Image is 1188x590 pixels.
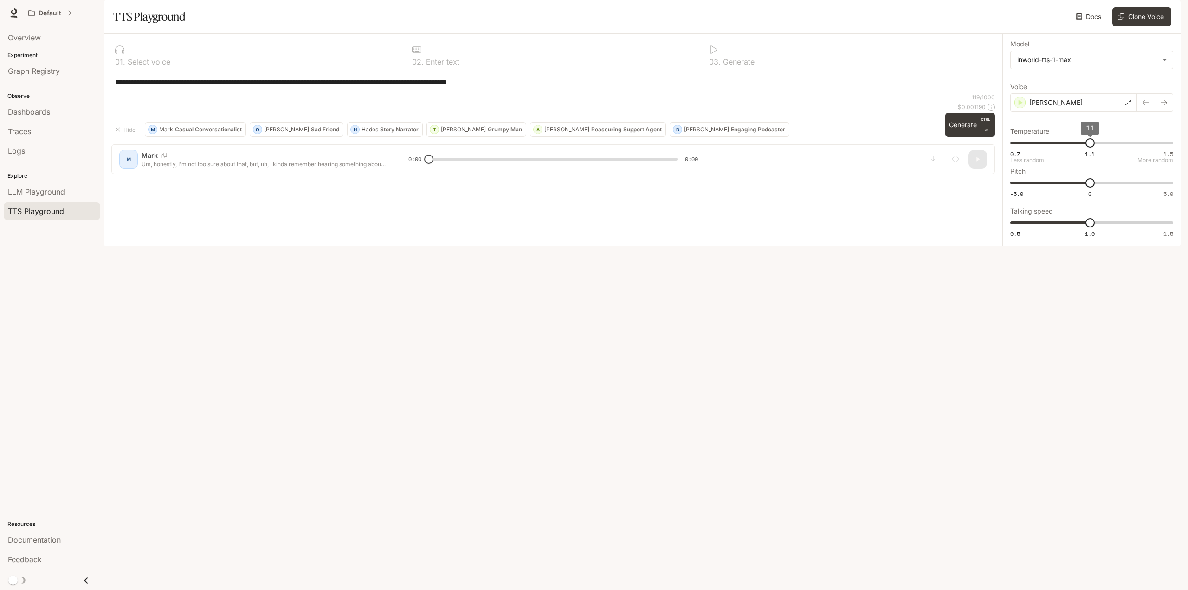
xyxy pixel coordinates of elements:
button: MMarkCasual Conversationalist [145,122,246,137]
p: 0 3 . [709,58,721,65]
p: Sad Friend [311,127,339,132]
p: Default [39,9,61,17]
div: inworld-tts-1-max [1017,55,1158,65]
p: [PERSON_NAME] [441,127,486,132]
p: Generate [721,58,755,65]
p: Less random [1010,157,1044,163]
p: Reassuring Support Agent [591,127,662,132]
span: 1.0 [1085,230,1095,238]
p: [PERSON_NAME] [1029,98,1083,107]
button: HHadesStory Narrator [347,122,423,137]
a: Docs [1074,7,1105,26]
p: 119 / 1000 [972,93,995,101]
p: Hades [362,127,378,132]
p: Pitch [1010,168,1026,175]
span: 1.5 [1163,230,1173,238]
p: Talking speed [1010,208,1053,214]
button: T[PERSON_NAME]Grumpy Man [426,122,526,137]
p: Grumpy Man [488,127,522,132]
p: 0 1 . [115,58,125,65]
button: GenerateCTRL +⏎ [945,113,995,137]
p: Casual Conversationalist [175,127,242,132]
span: 5.0 [1163,190,1173,198]
div: H [351,122,359,137]
h1: TTS Playground [113,7,185,26]
div: O [253,122,262,137]
p: Select voice [125,58,170,65]
div: T [430,122,439,137]
button: A[PERSON_NAME]Reassuring Support Agent [530,122,666,137]
p: Temperature [1010,128,1049,135]
span: 1.1 [1085,150,1095,158]
p: Voice [1010,84,1027,90]
div: D [673,122,682,137]
div: M [148,122,157,137]
p: Story Narrator [380,127,419,132]
div: inworld-tts-1-max [1011,51,1173,69]
span: 1.5 [1163,150,1173,158]
button: All workspaces [24,4,76,22]
button: Hide [111,122,141,137]
p: Model [1010,41,1029,47]
span: 1.1 [1086,124,1093,132]
p: ⏎ [981,117,991,133]
span: 0.7 [1010,150,1020,158]
button: Clone Voice [1112,7,1171,26]
span: 0 [1088,190,1091,198]
p: More random [1137,157,1173,163]
p: [PERSON_NAME] [684,127,729,132]
p: CTRL + [981,117,991,128]
p: [PERSON_NAME] [264,127,309,132]
p: 0 2 . [412,58,424,65]
p: Engaging Podcaster [731,127,785,132]
p: $ 0.001190 [958,103,986,111]
p: Enter text [424,58,459,65]
p: Mark [159,127,173,132]
button: D[PERSON_NAME]Engaging Podcaster [670,122,789,137]
div: A [534,122,542,137]
span: 0.5 [1010,230,1020,238]
p: [PERSON_NAME] [544,127,589,132]
span: -5.0 [1010,190,1023,198]
button: O[PERSON_NAME]Sad Friend [250,122,343,137]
